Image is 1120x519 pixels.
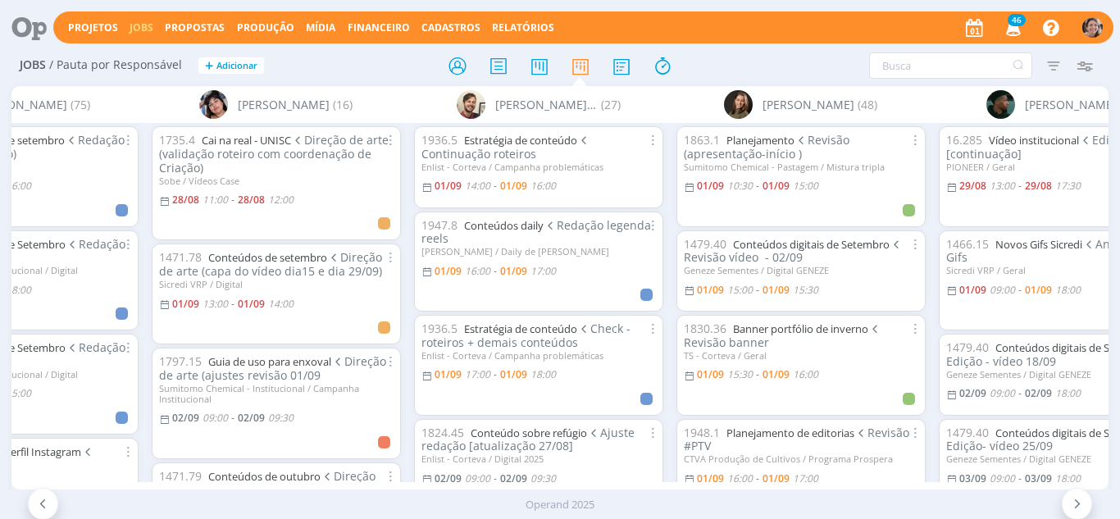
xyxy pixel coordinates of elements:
button: Financeiro [343,21,415,34]
a: Conteúdos digitais de Setembro [733,237,890,252]
a: Estratégia de conteúdo [464,321,577,336]
: 17:30 [1055,179,1081,193]
: 12:00 [268,193,294,207]
: - [231,413,234,423]
: 09:00 [990,471,1015,485]
a: Jobs [130,20,153,34]
button: 46 [995,13,1029,43]
: - [494,370,497,380]
: 02/09 [435,471,462,485]
div: Sicredi VRP / Digital [159,279,394,289]
a: Planejamento de editorias [726,426,854,440]
: 01/09 [763,283,790,297]
: 14:00 [268,297,294,311]
span: Revisão banner [684,321,882,350]
: 01/09 [435,367,462,381]
a: Projetos [68,20,118,34]
span: + [205,57,213,75]
a: Conteúdos de outubro [208,469,321,484]
: 09:00 [990,386,1015,400]
: 09:30 [268,411,294,425]
span: 1479.40 [946,339,989,355]
img: A [1082,17,1103,38]
input: Busca [869,52,1032,79]
span: 1936.5 [421,321,458,336]
div: Geneze Sementes / Digital GENEZE [684,265,918,275]
img: E [199,90,228,119]
span: 1797.15 [159,353,202,369]
span: 16.285 [946,132,982,148]
: - [231,299,234,309]
: 09:00 [990,283,1015,297]
: 29/08 [959,179,986,193]
span: (75) [71,96,90,113]
: 01/09 [763,179,790,193]
: 01/09 [959,283,986,297]
span: Adicionar [216,61,257,71]
: 13:00 [203,297,228,311]
: 16:00 [6,179,31,193]
: 09:00 [203,411,228,425]
: 18:00 [1055,471,1081,485]
: - [1018,474,1022,484]
: 28/08 [238,193,265,207]
button: +Adicionar [198,57,264,75]
a: Relatórios [492,20,554,34]
: 01/09 [500,179,527,193]
: 03/09 [959,471,986,485]
: - [494,266,497,276]
: 17:00 [465,367,490,381]
a: Banner portfólio de inverno [733,321,868,336]
span: 1466.15 [946,236,989,252]
: - [756,181,759,191]
span: 1863.1 [684,132,720,148]
div: Enlist - Corteva / Digital 2025 [421,453,656,464]
span: Propostas [165,20,225,34]
: - [1018,285,1022,295]
: 01/09 [697,283,724,297]
: 11:00 [203,193,228,207]
: - [756,285,759,295]
span: Revisão vídeo - 02/09 [684,236,904,266]
button: Cadastros [417,21,485,34]
: 14:00 [465,179,490,193]
button: A [1081,13,1104,42]
span: 1830.36 [684,321,726,336]
: - [1018,389,1022,398]
span: (27) [601,96,621,113]
: 09:30 [530,471,556,485]
: 02/09 [238,411,265,425]
: 01/09 [435,264,462,278]
span: [PERSON_NAME] [1025,96,1117,113]
span: Revisão #PTV [684,425,910,454]
: - [231,195,234,205]
: 02/09 [959,386,986,400]
span: 1936.5 [421,132,458,148]
: 01/09 [1025,283,1052,297]
: 16:00 [727,471,753,485]
span: Cadastros [421,20,480,34]
: - [756,370,759,380]
a: Produção [237,20,294,34]
a: Mídia [306,20,335,34]
: 28/08 [172,193,199,207]
: 17:00 [530,264,556,278]
span: / Pauta por Responsável [49,58,182,72]
div: Sobe / Vídeos Case [159,175,394,186]
: 01/09 [500,367,527,381]
span: 1471.78 [159,249,202,265]
span: (16) [333,96,353,113]
div: Sumitomo Chemical - Pastagem / Mistura tripla [684,162,918,172]
span: Jobs [20,58,46,72]
span: Direção de arte (ajustes revisão 01/09 [159,353,387,383]
span: Check - roteiros + demais conteúdos [421,321,631,350]
: 01/09 [763,471,790,485]
span: 1824.45 [421,425,464,440]
: 01/09 [697,367,724,381]
: - [494,474,497,484]
: 15:30 [793,283,818,297]
span: [PERSON_NAME] [763,96,854,113]
: - [1018,181,1022,191]
: 15:00 [6,386,31,400]
button: Relatórios [487,21,559,34]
